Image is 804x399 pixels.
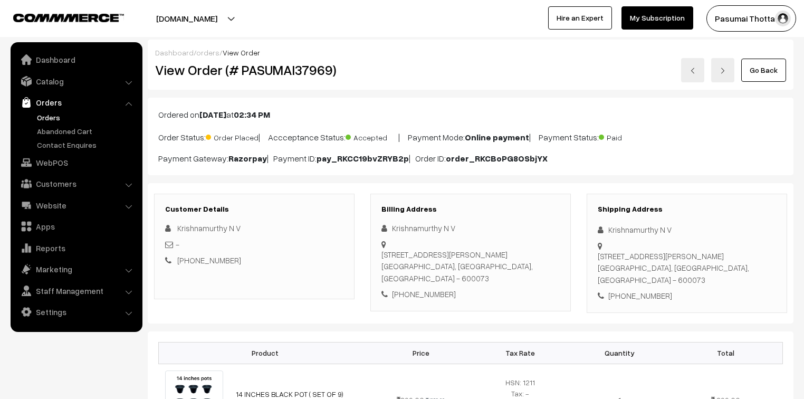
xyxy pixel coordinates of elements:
a: 14 INCHES BLACK POT ( SET OF 9) [236,389,343,398]
a: Catalog [13,72,139,91]
th: Tax Rate [471,342,570,364]
a: Hire an Expert [548,6,612,30]
a: Staff Management [13,281,139,300]
a: My Subscription [621,6,693,30]
img: user [775,11,791,26]
th: Quantity [570,342,669,364]
p: Order Status: | Accceptance Status: | Payment Mode: | Payment Status: [158,129,783,144]
a: Orders [13,93,139,112]
a: Marketing [13,260,139,279]
a: Apps [13,217,139,236]
b: 02:34 PM [234,109,270,120]
a: Reports [13,239,139,258]
a: WebPOS [13,153,139,172]
b: [DATE] [199,109,226,120]
h2: View Order (# PASUMAI37969) [155,62,355,78]
button: [DOMAIN_NAME] [119,5,254,32]
a: [PHONE_NUMBER] [177,255,241,265]
a: Go Back [741,59,786,82]
a: Website [13,196,139,215]
b: order_RKCBoPG8OSbjYX [446,153,548,164]
div: - [165,239,343,251]
button: Pasumai Thotta… [706,5,796,32]
div: [STREET_ADDRESS][PERSON_NAME] [GEOGRAPHIC_DATA], [GEOGRAPHIC_DATA], [GEOGRAPHIC_DATA] - 600073 [598,250,776,286]
h3: Shipping Address [598,205,776,214]
a: Orders [34,112,139,123]
h3: Billing Address [381,205,560,214]
p: Payment Gateway: | Payment ID: | Order ID: [158,152,783,165]
th: Product [159,342,371,364]
img: right-arrow.png [720,68,726,74]
div: [STREET_ADDRESS][PERSON_NAME] [GEOGRAPHIC_DATA], [GEOGRAPHIC_DATA], [GEOGRAPHIC_DATA] - 600073 [381,249,560,284]
span: Order Placed [206,129,259,143]
a: Customers [13,174,139,193]
a: Contact Enquires [34,139,139,150]
th: Price [371,342,471,364]
p: Ordered on at [158,108,783,121]
a: Dashboard [155,48,194,57]
span: Krishnamurthy N V [177,223,241,233]
div: Krishnamurthy N V [598,224,776,236]
span: Accepted [346,129,398,143]
a: orders [196,48,219,57]
span: View Order [223,48,260,57]
span: HSN: 1211 Tax: - [505,378,535,398]
a: COMMMERCE [13,11,106,23]
div: [PHONE_NUMBER] [598,290,776,302]
b: Razorpay [228,153,267,164]
h3: Customer Details [165,205,343,214]
img: COMMMERCE [13,14,124,22]
a: Abandoned Cart [34,126,139,137]
a: Dashboard [13,50,139,69]
div: [PHONE_NUMBER] [381,288,560,300]
span: Paid [599,129,652,143]
div: / / [155,47,786,58]
th: Total [669,342,782,364]
div: Krishnamurthy N V [381,222,560,234]
a: Settings [13,302,139,321]
img: left-arrow.png [690,68,696,74]
b: pay_RKCC19bvZRYB2p [317,153,409,164]
b: Online payment [465,132,529,142]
